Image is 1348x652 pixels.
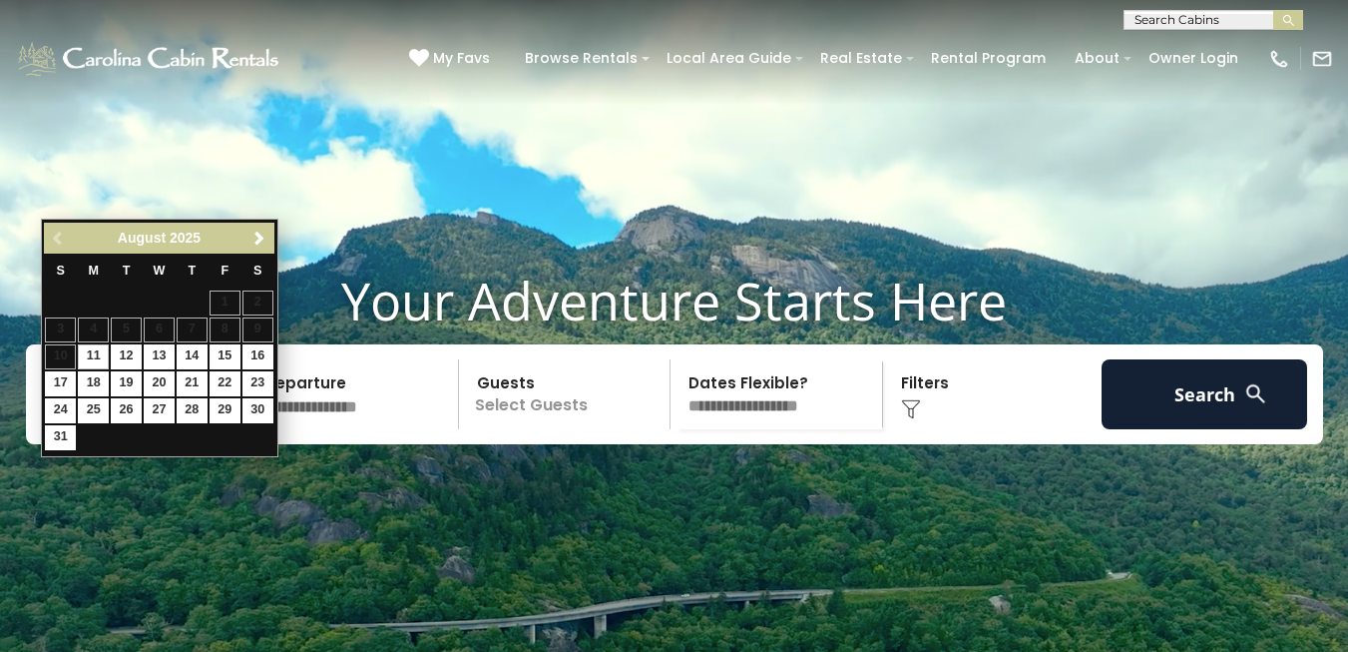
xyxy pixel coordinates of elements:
span: Sunday [57,264,65,278]
a: 28 [177,398,208,423]
a: 21 [177,371,208,396]
a: Real Estate [810,43,912,74]
img: filter--v1.png [901,399,921,419]
a: 22 [210,371,240,396]
a: About [1065,43,1129,74]
a: 26 [111,398,142,423]
span: 2025 [170,230,201,246]
a: Browse Rentals [515,43,648,74]
a: 11 [78,344,109,369]
span: Tuesday [123,264,131,278]
img: search-regular-white.png [1243,381,1268,406]
a: 16 [242,344,273,369]
span: Wednesday [154,264,166,278]
h1: Your Adventure Starts Here [15,270,1333,331]
a: 24 [45,398,76,423]
a: 29 [210,398,240,423]
button: Search [1102,359,1308,429]
a: Local Area Guide [657,43,801,74]
a: 15 [210,344,240,369]
span: Friday [221,264,228,278]
a: 18 [78,371,109,396]
img: mail-regular-white.png [1311,48,1333,70]
a: 31 [45,425,76,450]
span: Saturday [253,264,261,278]
a: Next [247,226,272,251]
span: August [118,230,166,246]
a: Owner Login [1138,43,1248,74]
img: phone-regular-white.png [1268,48,1290,70]
span: Thursday [189,264,197,278]
span: My Favs [433,48,490,69]
a: 17 [45,371,76,396]
a: My Favs [409,48,495,70]
a: 30 [242,398,273,423]
span: Next [251,231,267,247]
a: 14 [177,344,208,369]
a: Rental Program [921,43,1056,74]
a: 20 [144,371,175,396]
a: 27 [144,398,175,423]
a: 25 [78,398,109,423]
span: Monday [88,264,99,278]
a: 23 [242,371,273,396]
img: White-1-1-2.png [15,39,284,79]
a: 19 [111,371,142,396]
a: 12 [111,344,142,369]
a: 13 [144,344,175,369]
p: Select Guests [465,359,671,429]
